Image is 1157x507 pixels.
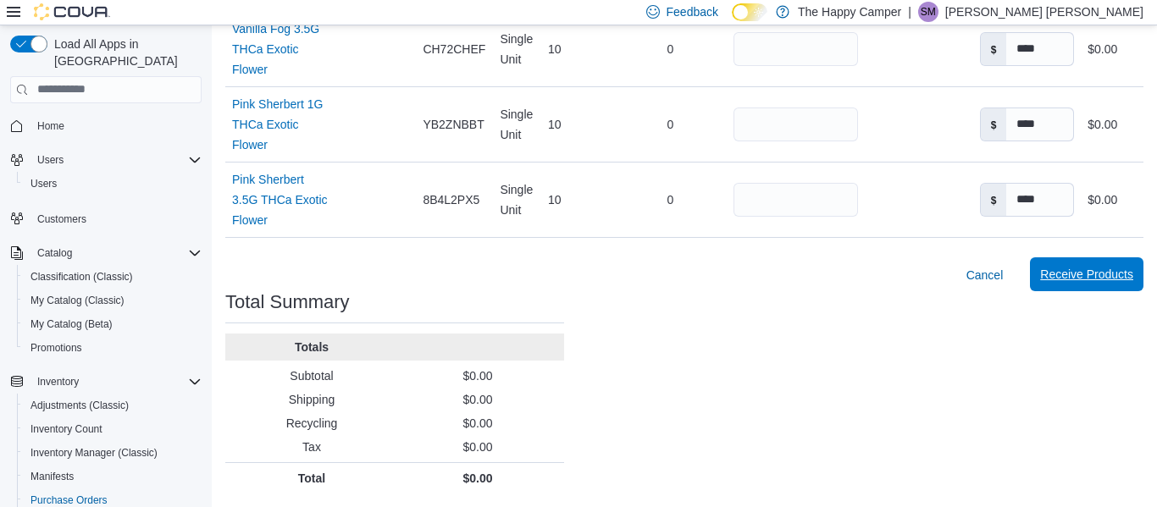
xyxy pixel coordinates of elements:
label: $ [981,108,1007,141]
a: Adjustments (Classic) [24,395,136,416]
span: Receive Products [1040,266,1133,283]
a: Pink Sherbert 1G THCa Exotic Flower [232,94,331,155]
span: Users [30,177,57,190]
span: Adjustments (Classic) [30,399,129,412]
span: Load All Apps in [GEOGRAPHIC_DATA] [47,36,202,69]
p: Tax [232,438,391,455]
a: Home [30,116,71,136]
p: $0.00 [398,367,557,384]
a: My Catalog (Beta) [24,314,119,334]
p: $0.00 [398,391,557,408]
span: Inventory Manager (Classic) [24,443,202,463]
span: Promotions [24,338,202,358]
span: Inventory [30,372,202,392]
button: Inventory Manager (Classic) [17,441,208,465]
p: Shipping [232,391,391,408]
div: 0 [614,183,727,217]
a: Inventory Manager (Classic) [24,443,164,463]
span: Catalog [30,243,202,263]
p: | [908,2,911,22]
button: Adjustments (Classic) [17,394,208,417]
span: Inventory Manager (Classic) [30,446,158,460]
button: Catalog [3,241,208,265]
div: 10 [541,183,614,217]
p: Total [232,470,391,487]
a: Manifests [24,466,80,487]
div: Single Unit [493,97,541,152]
span: YB2ZNBBT [423,114,484,135]
button: My Catalog (Classic) [17,289,208,312]
div: Single Unit [493,173,541,227]
span: Manifests [24,466,202,487]
div: $0.00 [1088,190,1117,210]
button: Inventory Count [17,417,208,441]
span: Customers [37,212,86,226]
span: Catalog [37,246,72,260]
div: Single Unit [493,22,541,76]
button: Users [17,172,208,196]
span: My Catalog (Beta) [24,314,202,334]
span: Feedback [667,3,718,20]
span: 8B4L2PX5 [423,190,479,210]
span: Manifests [30,470,74,483]
h3: Total Summary [225,292,350,312]
span: Customers [30,207,202,229]
p: Recycling [232,415,391,432]
span: Classification (Classic) [24,267,202,287]
div: 0 [614,107,727,141]
span: Cancel [966,267,1004,284]
span: My Catalog (Classic) [24,290,202,311]
a: Promotions [24,338,89,358]
p: $0.00 [398,415,557,432]
span: Adjustments (Classic) [24,395,202,416]
span: Inventory Count [30,422,102,436]
button: Inventory [30,372,86,392]
button: Catalog [30,243,79,263]
span: Users [24,174,202,194]
div: 10 [541,107,614,141]
a: Inventory Count [24,419,109,439]
p: $0.00 [398,470,557,487]
span: Inventory Count [24,419,202,439]
button: Manifests [17,465,208,488]
div: Sutton Mayes [918,2,938,22]
a: Pink Sherbert 3.5G THCa Exotic Flower [232,169,331,230]
label: $ [981,33,1007,65]
span: Inventory [37,375,79,389]
a: Vanilla Fog 3.5G THCa Exotic Flower [232,19,331,80]
img: Cova [34,3,110,20]
button: Receive Products [1030,257,1143,291]
div: $0.00 [1088,39,1117,59]
input: Dark Mode [732,3,767,21]
span: Promotions [30,341,82,355]
span: CH72CHEF [423,39,485,59]
button: Customers [3,206,208,230]
span: Users [30,150,202,170]
span: SM [921,2,936,22]
a: Classification (Classic) [24,267,140,287]
div: 0 [614,32,727,66]
a: My Catalog (Classic) [24,290,131,311]
a: Customers [30,209,93,229]
div: 10 [541,32,614,66]
label: $ [981,184,1007,216]
p: The Happy Camper [798,2,901,22]
span: Dark Mode [732,21,733,22]
span: My Catalog (Beta) [30,317,113,331]
button: Users [3,148,208,172]
button: Classification (Classic) [17,265,208,289]
span: Classification (Classic) [30,270,133,284]
p: Totals [232,339,391,355]
button: Users [30,150,70,170]
p: $0.00 [398,438,557,455]
p: Subtotal [232,367,391,384]
div: $0.00 [1088,114,1117,135]
button: My Catalog (Beta) [17,312,208,336]
span: Purchase Orders [30,493,108,507]
button: Cancel [960,258,1010,292]
button: Promotions [17,336,208,360]
button: Home [3,113,208,138]
span: Users [37,153,64,167]
span: Home [30,115,202,136]
span: My Catalog (Classic) [30,294,125,307]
